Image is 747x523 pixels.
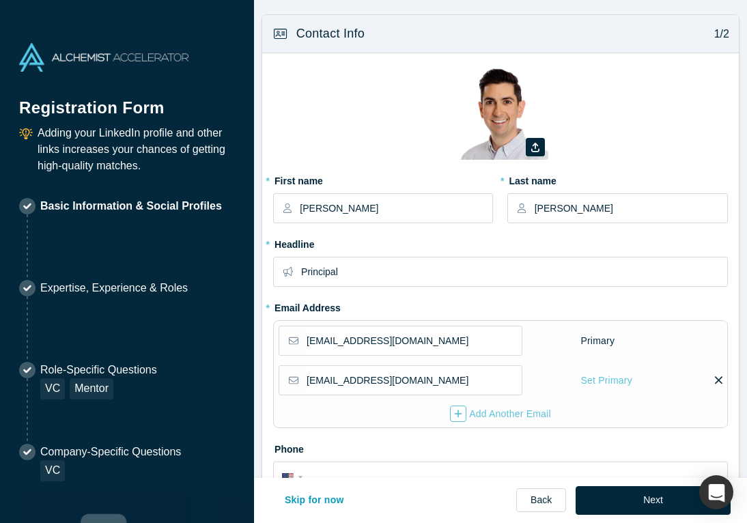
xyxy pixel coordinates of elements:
p: Company-Specific Questions [40,444,181,460]
h3: Contact Info [296,25,365,43]
button: Next [576,486,731,515]
div: Add Another Email [450,406,551,422]
div: VC [40,460,65,481]
p: Basic Information & Social Profiles [40,198,222,214]
button: Skip for now [270,486,358,515]
div: Primary [580,329,615,353]
label: Headline [273,233,728,252]
p: Role-Specific Questions [40,362,157,378]
div: VC [40,378,65,399]
p: 1/2 [707,26,729,42]
div: Set Primary [580,369,632,393]
p: Adding your LinkedIn profile and other links increases your chances of getting high-quality matches. [38,125,235,174]
label: Phone [273,438,728,457]
h1: Registration Form [19,81,235,120]
label: Last name [507,169,727,188]
button: Add Another Email [449,405,552,423]
p: Expertise, Experience & Roles [40,280,188,296]
img: Profile user default [453,64,548,160]
label: Email Address [273,296,341,315]
a: Back [516,488,566,512]
img: Alchemist Accelerator Logo [19,43,188,72]
div: Mentor [70,378,113,399]
label: First name [273,169,493,188]
input: Partner, CEO [301,257,727,286]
